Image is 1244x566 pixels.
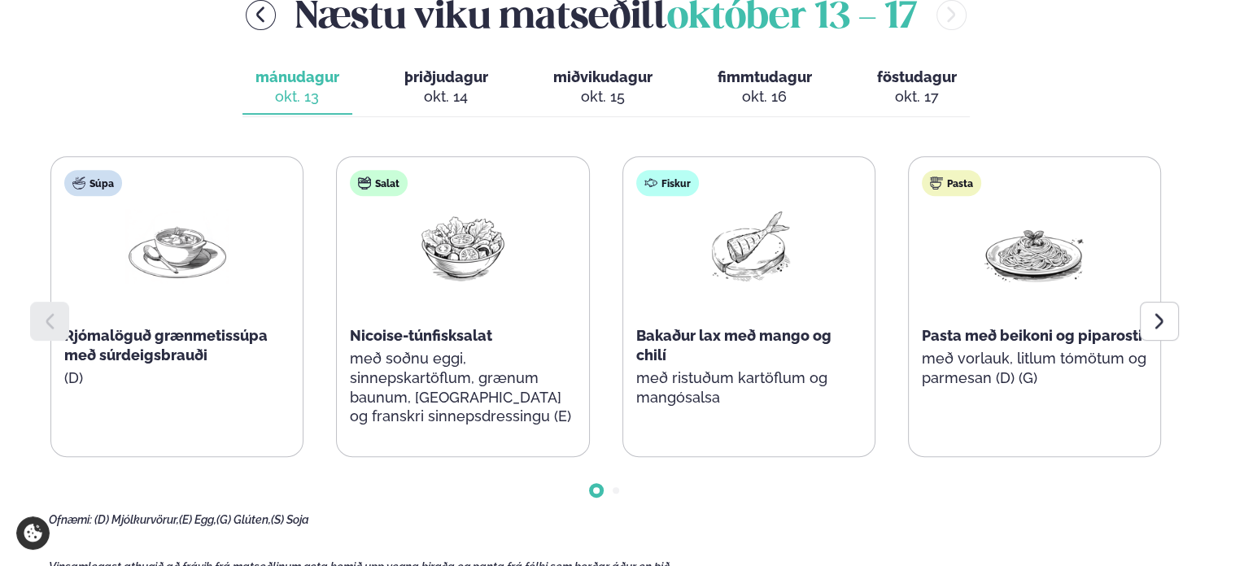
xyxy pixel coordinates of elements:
[593,487,600,494] span: Go to slide 1
[930,176,943,189] img: pasta.svg
[255,68,339,85] span: mánudagur
[64,368,290,388] p: (D)
[391,61,501,115] button: þriðjudagur okt. 14
[705,61,825,115] button: fimmtudagur okt. 16
[877,68,957,85] span: föstudagur
[350,327,492,344] span: Nicoise-túnfisksalat
[16,516,50,550] a: Cookie settings
[982,209,1086,285] img: Spagetti.png
[636,368,862,407] p: með ristuðum kartöflum og mangósalsa
[411,209,515,284] img: Salad.png
[540,61,666,115] button: miðvikudagur okt. 15
[553,68,653,85] span: miðvikudagur
[864,61,970,115] button: föstudagur okt. 17
[644,176,657,189] img: fish.svg
[636,170,699,196] div: Fiskur
[350,170,408,196] div: Salat
[404,68,488,85] span: þriðjudagur
[718,87,812,107] div: okt. 16
[636,327,832,364] span: Bakaður lax með mango og chilí
[358,176,371,189] img: salad.svg
[922,327,1142,344] span: Pasta með beikoni og piparosti
[404,87,488,107] div: okt. 14
[350,349,575,427] p: með soðnu eggi, sinnepskartöflum, grænum baunum, [GEOGRAPHIC_DATA] og franskri sinnepsdressingu (E)
[125,209,229,285] img: Soup.png
[72,176,85,189] img: soup.svg
[922,170,981,196] div: Pasta
[877,87,957,107] div: okt. 17
[718,68,812,85] span: fimmtudagur
[49,513,92,526] span: Ofnæmi:
[64,170,122,196] div: Súpa
[696,209,801,284] img: Fish.png
[553,87,653,107] div: okt. 15
[179,513,216,526] span: (E) Egg,
[922,349,1147,388] p: með vorlauk, litlum tómötum og parmesan (D) (G)
[64,327,268,364] span: Rjómalöguð grænmetissúpa með súrdeigsbrauði
[216,513,271,526] span: (G) Glúten,
[613,487,619,494] span: Go to slide 2
[94,513,179,526] span: (D) Mjólkurvörur,
[271,513,309,526] span: (S) Soja
[242,61,352,115] button: mánudagur okt. 13
[255,87,339,107] div: okt. 13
